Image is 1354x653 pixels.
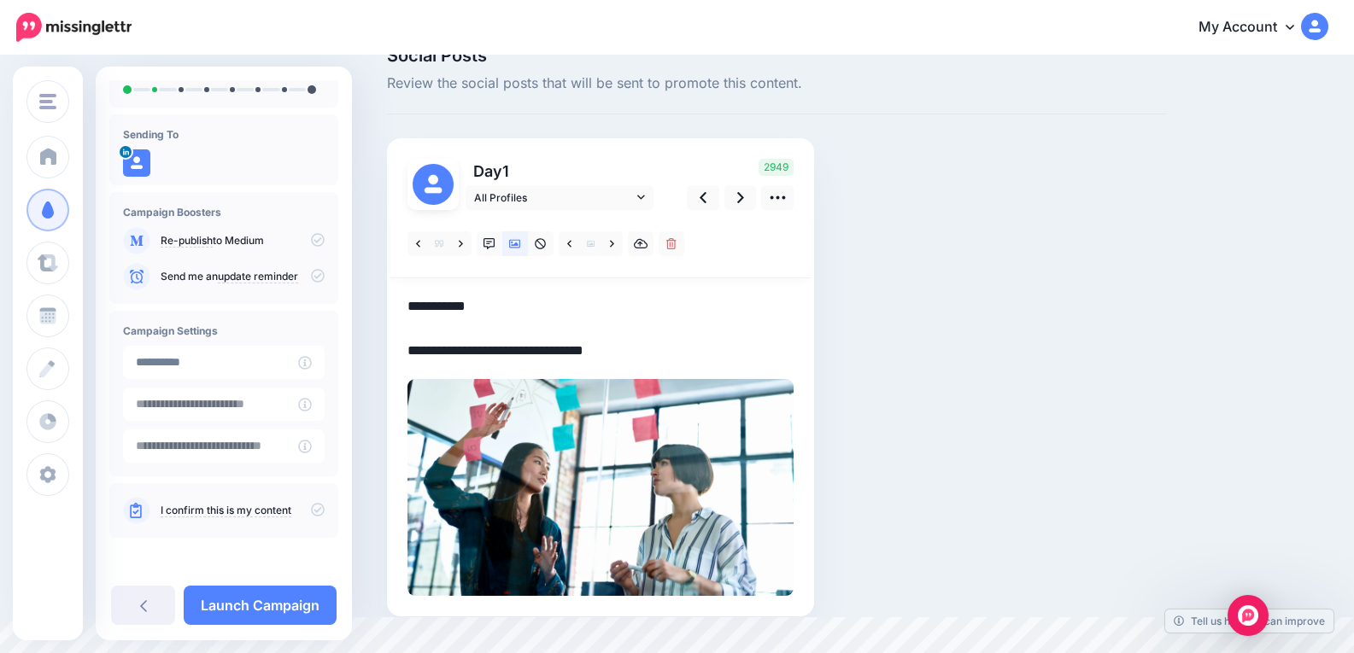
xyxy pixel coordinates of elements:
a: update reminder [218,270,298,283]
span: All Profiles [474,189,633,207]
h4: Sending To [123,128,325,141]
div: Open Intercom Messenger [1228,595,1269,636]
h4: Campaign Settings [123,324,325,337]
img: user_default_image.png [413,164,454,205]
span: Review the social posts that will be sent to promote this content. [387,73,1167,95]
p: Send me an [161,269,325,284]
img: menu.png [39,94,56,109]
img: Missinglettr [16,13,132,42]
span: Social Posts [387,47,1167,64]
a: All Profiles [466,185,654,210]
img: E6DNOE0MUR61VDSOTXP2YI54O35FQGBA.png [407,379,794,596]
span: 2949 [759,159,794,176]
p: to Medium [161,233,325,248]
a: I confirm this is my content [161,504,291,517]
p: Day [466,159,656,184]
h4: Campaign Boosters [123,206,325,219]
a: My Account [1181,7,1328,49]
a: Tell us how we can improve [1165,609,1333,633]
span: 1 [502,162,509,180]
a: Re-publish [161,234,213,248]
img: user_default_image.png [123,149,150,177]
